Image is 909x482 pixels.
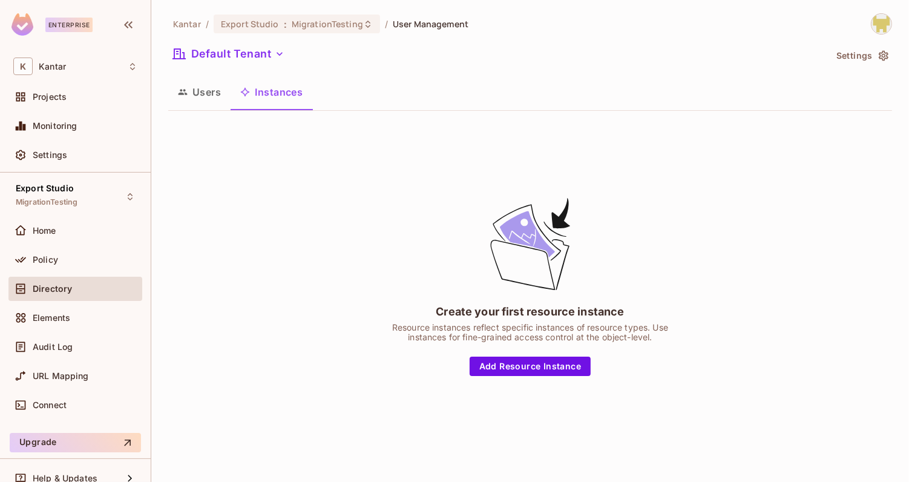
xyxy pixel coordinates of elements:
span: : [283,19,287,29]
span: K [13,58,33,75]
span: MigrationTesting [16,197,77,207]
span: Projects [33,92,67,102]
span: Monitoring [33,121,77,131]
img: Girishankar.VP@kantar.com [871,14,891,34]
span: User Management [393,18,468,30]
span: Settings [33,150,67,160]
div: Resource instances reflect specific instances of resource types. Use instances for fine-grained a... [379,323,681,342]
span: Policy [33,255,58,265]
button: Default Tenant [168,44,289,64]
span: Export Studio [16,183,74,193]
button: Instances [231,77,312,107]
span: Home [33,226,56,236]
span: MigrationTesting [292,18,363,30]
div: Enterprise [45,18,93,32]
li: / [385,18,388,30]
span: Audit Log [33,342,73,352]
button: Upgrade [10,433,141,452]
button: Add Resource Instance [470,357,591,376]
span: Workspace: Kantar [39,62,66,71]
img: SReyMgAAAABJRU5ErkJggg== [11,13,33,36]
span: Directory [33,284,72,294]
button: Users [168,77,231,107]
span: Connect [33,400,67,410]
li: / [206,18,209,30]
span: Export Studio [221,18,279,30]
button: Settings [832,46,892,65]
span: the active workspace [173,18,201,30]
span: URL Mapping [33,371,89,381]
span: Elements [33,313,70,323]
div: Create your first resource instance [436,304,624,319]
